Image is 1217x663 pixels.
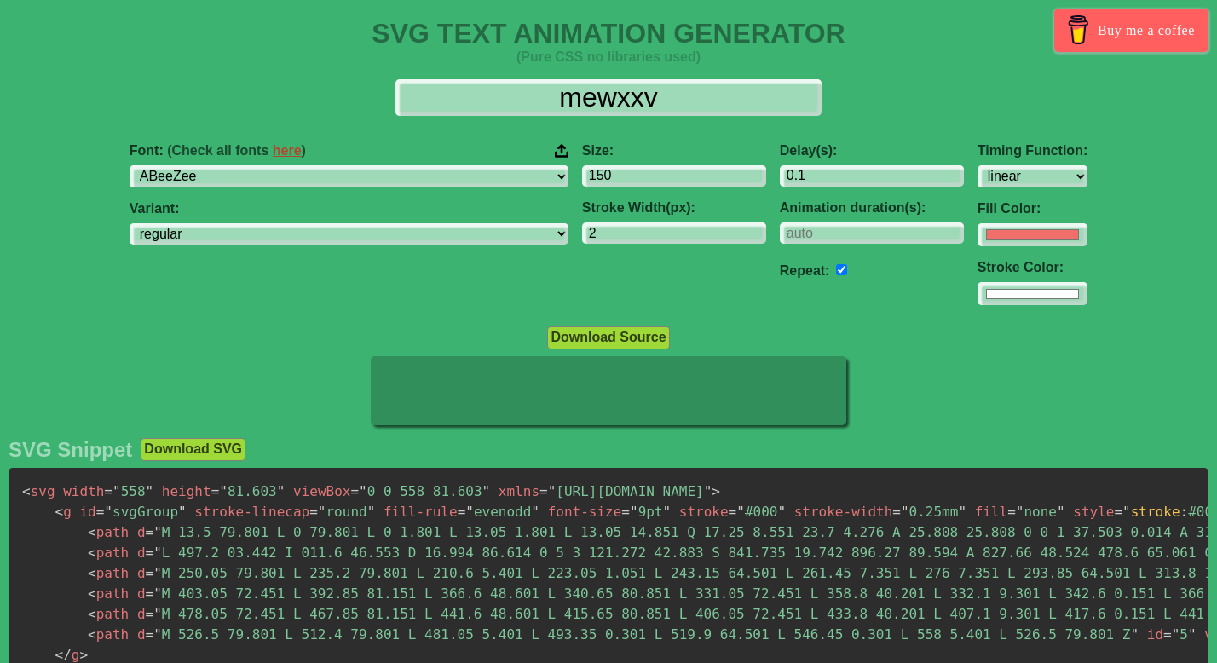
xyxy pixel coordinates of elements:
[777,504,786,520] span: "
[137,585,146,602] span: d
[55,647,72,663] span: </
[892,504,901,520] span: =
[79,504,95,520] span: id
[55,504,72,520] span: g
[1130,626,1139,643] span: "
[547,326,669,349] button: Download Source
[367,504,376,520] span: "
[465,504,474,520] span: "
[1147,626,1163,643] span: id
[96,504,105,520] span: =
[146,606,154,622] span: =
[729,504,786,520] span: #000
[211,483,220,499] span: =
[582,200,766,216] label: Stroke Width(px):
[780,143,964,159] label: Delay(s):
[794,504,893,520] span: stroke-width
[104,504,112,520] span: "
[88,545,96,561] span: <
[1054,9,1208,52] a: Buy me a coffee
[146,483,154,499] span: "
[712,483,720,499] span: >
[104,483,112,499] span: =
[978,143,1087,159] label: Timing Function:
[22,483,31,499] span: <
[137,565,146,581] span: d
[458,504,466,520] span: =
[780,263,830,278] label: Repeat:
[88,565,96,581] span: <
[1180,504,1189,520] span: :
[958,504,966,520] span: "
[9,438,132,462] h2: SVG Snippet
[153,626,162,643] span: "
[309,504,375,520] span: round
[318,504,326,520] span: "
[146,565,154,581] span: =
[1098,15,1195,45] span: Buy me a coffee
[621,504,671,520] span: 9pt
[211,483,286,499] span: 81.603
[55,504,64,520] span: <
[277,483,286,499] span: "
[1073,504,1114,520] span: style
[836,264,847,275] input: auto
[395,79,822,116] input: Input Text Here
[96,504,187,520] span: svgGroup
[679,504,729,520] span: stroke
[137,626,146,643] span: d
[88,524,129,540] span: path
[146,524,154,540] span: =
[137,606,146,622] span: d
[582,222,766,244] input: 2px
[531,504,539,520] span: "
[1016,504,1024,520] span: "
[153,545,162,561] span: "
[146,626,154,643] span: =
[482,483,491,499] span: "
[88,545,129,561] span: path
[146,626,1139,643] span: M 526.5 79.801 L 512.4 79.801 L 481.05 5.401 L 493.35 0.301 L 519.9 64.501 L 546.45 0.301 L 558 5...
[1064,15,1093,44] img: Buy me a coffee
[141,438,245,460] button: Download SVG
[104,483,153,499] span: 558
[153,524,162,540] span: "
[1163,626,1197,643] span: 5
[1114,504,1130,520] span: ="
[458,504,539,520] span: evenodd
[499,483,539,499] span: xmlns
[1007,504,1064,520] span: none
[137,545,146,561] span: d
[359,483,367,499] span: "
[582,143,766,159] label: Size:
[555,143,568,159] img: Upload your font
[88,606,129,622] span: path
[901,504,909,520] span: "
[55,647,80,663] span: g
[1172,626,1180,643] span: "
[736,504,745,520] span: "
[167,143,306,158] span: (Check all fonts )
[178,504,187,520] span: "
[780,200,964,216] label: Animation duration(s):
[539,483,712,499] span: [URL][DOMAIN_NAME]
[384,504,458,520] span: fill-rule
[88,585,129,602] span: path
[88,606,96,622] span: <
[88,524,96,540] span: <
[63,483,104,499] span: width
[153,585,162,602] span: "
[780,222,964,244] input: auto
[130,201,568,216] label: Variant:
[780,165,964,187] input: 0.1s
[582,165,766,187] input: 100
[1131,504,1180,520] span: stroke
[1163,626,1172,643] span: =
[137,524,146,540] span: d
[729,504,737,520] span: =
[22,483,55,499] span: svg
[350,483,359,499] span: =
[130,143,306,159] span: Font:
[88,585,96,602] span: <
[975,504,1008,520] span: fill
